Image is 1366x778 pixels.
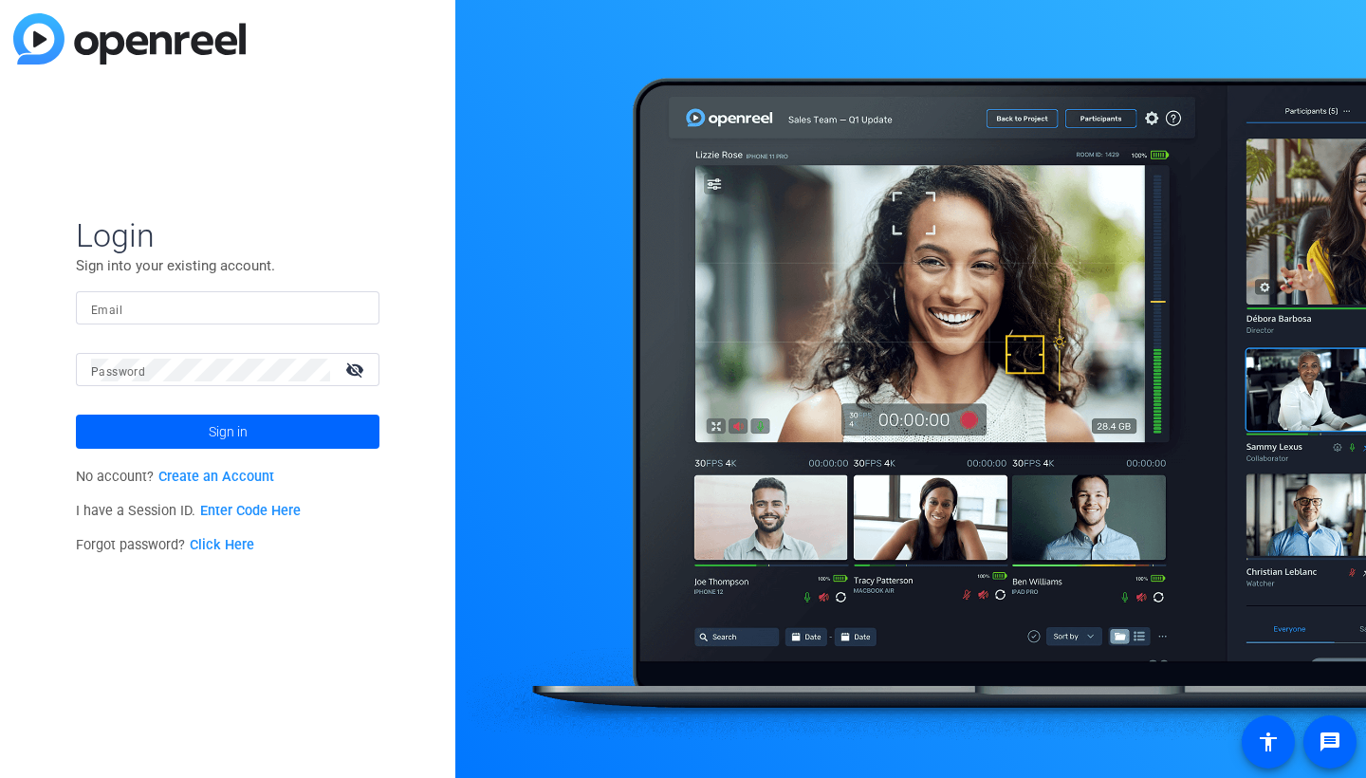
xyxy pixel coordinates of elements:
[190,537,254,553] a: Click Here
[209,408,248,455] span: Sign in
[76,469,274,485] span: No account?
[13,13,246,65] img: blue-gradient.svg
[1319,731,1341,753] mat-icon: message
[76,415,379,449] button: Sign in
[1257,731,1280,753] mat-icon: accessibility
[76,215,379,255] span: Login
[91,365,145,379] mat-label: Password
[76,255,379,276] p: Sign into your existing account.
[91,304,122,317] mat-label: Email
[91,297,364,320] input: Enter Email Address
[76,537,254,553] span: Forgot password?
[76,503,301,519] span: I have a Session ID.
[200,503,301,519] a: Enter Code Here
[334,356,379,383] mat-icon: visibility_off
[158,469,274,485] a: Create an Account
